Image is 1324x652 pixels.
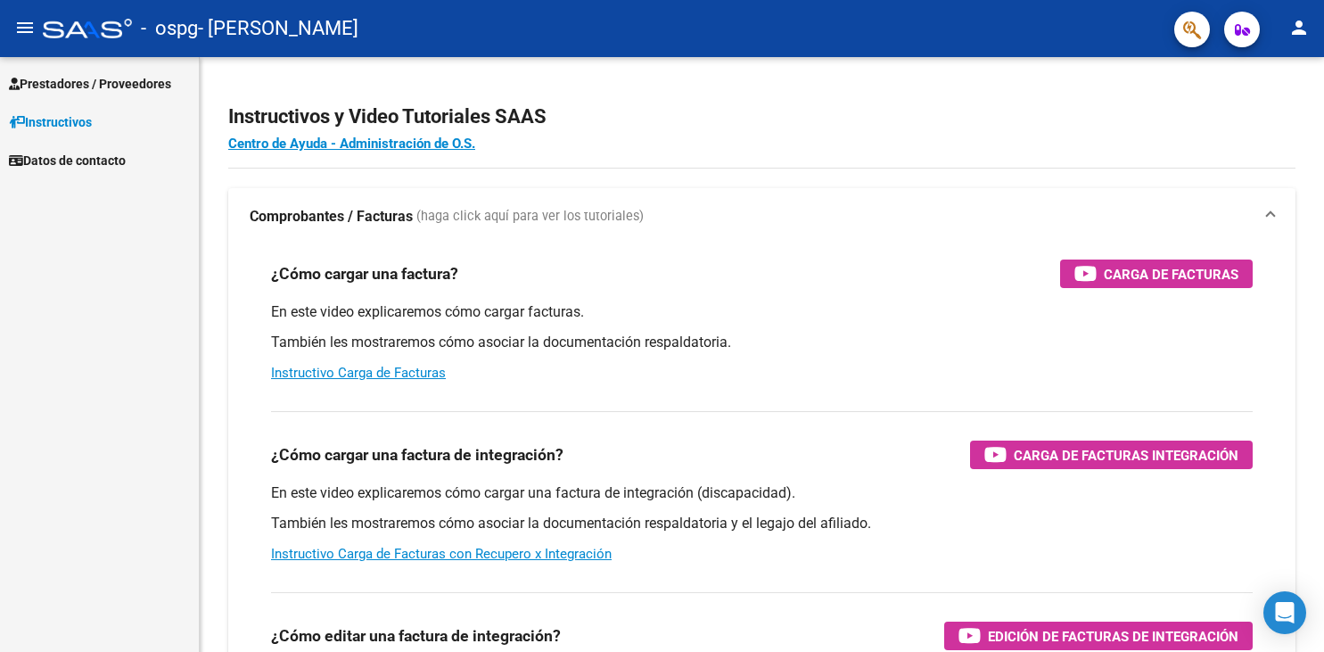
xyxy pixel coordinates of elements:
h3: ¿Cómo cargar una factura de integración? [271,442,563,467]
div: Open Intercom Messenger [1263,591,1306,634]
h3: ¿Cómo editar una factura de integración? [271,623,561,648]
mat-expansion-panel-header: Comprobantes / Facturas (haga click aquí para ver los tutoriales) [228,188,1295,245]
a: Instructivo Carga de Facturas con Recupero x Integración [271,546,612,562]
h3: ¿Cómo cargar una factura? [271,261,458,286]
button: Carga de Facturas Integración [970,441,1253,469]
mat-icon: menu [14,17,36,38]
span: - [PERSON_NAME] [198,9,358,48]
span: - ospg [141,9,198,48]
p: En este video explicaremos cómo cargar facturas. [271,302,1253,322]
button: Carga de Facturas [1060,260,1253,288]
span: Prestadores / Proveedores [9,74,171,94]
mat-icon: person [1288,17,1310,38]
span: Edición de Facturas de integración [988,625,1238,648]
h2: Instructivos y Video Tutoriales SAAS [228,100,1295,134]
span: Instructivos [9,112,92,132]
a: Instructivo Carga de Facturas [271,365,446,381]
p: También les mostraremos cómo asociar la documentación respaldatoria. [271,333,1253,352]
a: Centro de Ayuda - Administración de O.S. [228,136,475,152]
strong: Comprobantes / Facturas [250,207,413,227]
span: Carga de Facturas [1104,263,1238,285]
span: Datos de contacto [9,151,126,170]
span: (haga click aquí para ver los tutoriales) [416,207,644,227]
button: Edición de Facturas de integración [944,622,1253,650]
p: En este video explicaremos cómo cargar una factura de integración (discapacidad). [271,483,1253,503]
span: Carga de Facturas Integración [1014,444,1238,466]
p: También les mostraremos cómo asociar la documentación respaldatoria y el legajo del afiliado. [271,514,1253,533]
